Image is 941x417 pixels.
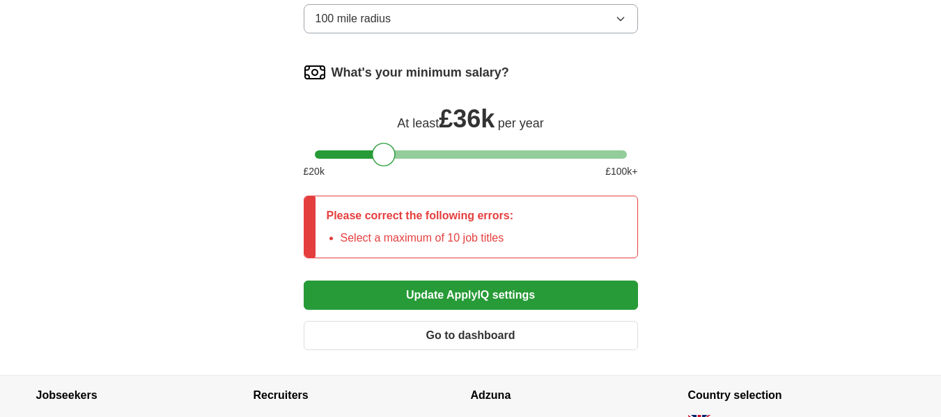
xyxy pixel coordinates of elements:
button: Update ApplyIQ settings [304,281,638,310]
button: 100 mile radius [304,4,638,33]
span: £ 36k [439,104,495,133]
span: 100 mile radius [316,10,391,27]
span: £ 20 k [304,164,325,179]
h4: Country selection [688,376,905,415]
img: salary.png [304,61,326,84]
li: Select a maximum of 10 job titles [341,230,514,246]
button: Go to dashboard [304,321,638,350]
p: Please correct the following errors: [327,207,514,224]
span: At least [397,116,439,130]
span: £ 100 k+ [605,164,637,179]
label: What's your minimum salary? [332,63,509,82]
span: per year [498,116,544,130]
